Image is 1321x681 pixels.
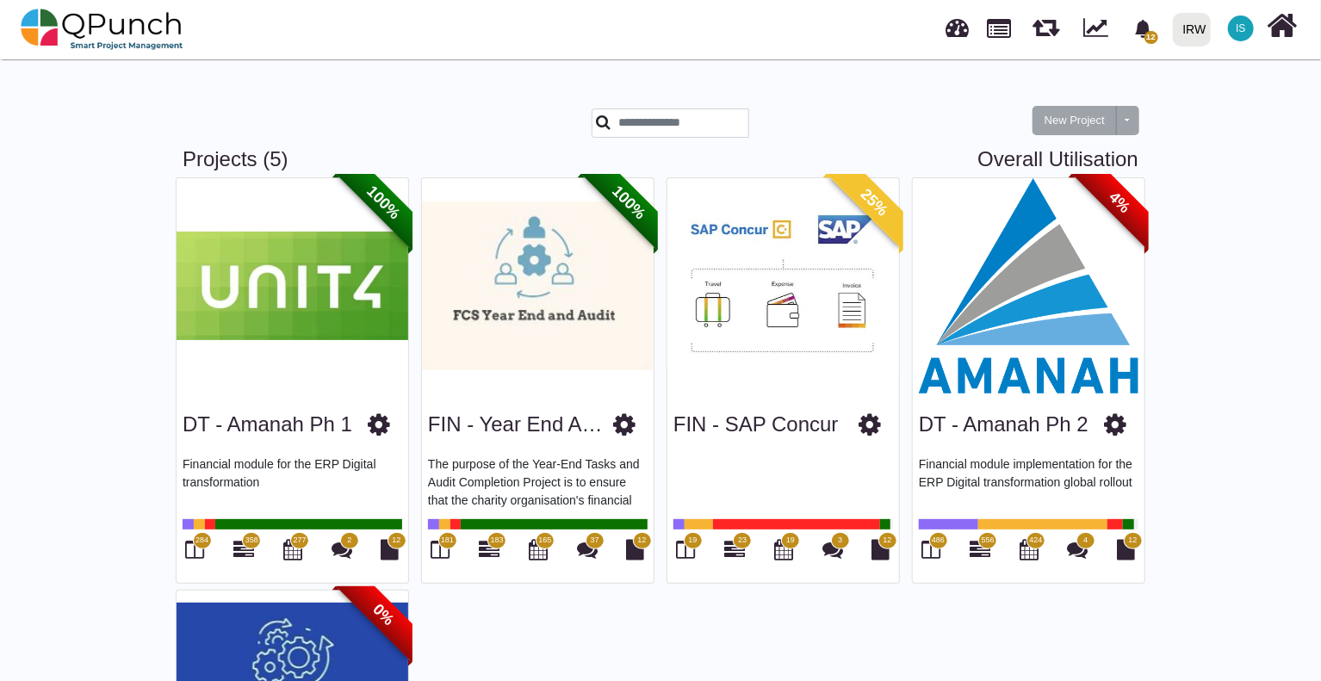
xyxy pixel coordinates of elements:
[336,155,431,251] span: 100%
[183,147,1138,172] h3: Projects (5)
[988,11,1012,38] span: Projects
[1236,23,1245,34] span: IS
[627,539,645,560] i: Document Library
[1083,535,1088,547] span: 4
[1118,539,1136,560] i: Document Library
[1068,539,1088,560] i: Punch Discussions
[688,535,697,547] span: 19
[332,539,352,560] i: Punch Discussions
[581,155,677,251] span: 100%
[724,546,745,560] a: 23
[428,455,648,507] p: The purpose of the Year-End Tasks and Audit Completion Project is to ensure that the charity orga...
[1268,9,1298,42] i: Home
[233,546,254,560] a: 358
[1128,535,1137,547] span: 12
[637,535,646,547] span: 12
[186,539,205,560] i: Board
[577,539,598,560] i: Punch Discussions
[872,539,890,560] i: Document Library
[977,147,1138,172] a: Overall Utilisation
[822,539,843,560] i: Punch Discussions
[491,535,504,547] span: 183
[970,546,990,560] a: 556
[932,535,945,547] span: 486
[1183,15,1206,45] div: IRW
[392,535,400,547] span: 12
[673,412,839,437] h3: FIN - SAP Concur
[428,412,615,436] a: FIN - Year End Audit
[919,412,1088,436] a: DT - Amanah Ph 2
[233,539,254,560] i: Gantt
[1144,31,1158,44] span: 12
[183,412,352,436] a: DT - Amanah Ph 1
[1020,539,1039,560] i: Calendar
[982,535,995,547] span: 556
[21,3,183,55] img: qpunch-sp.fa6292f.png
[1128,13,1158,44] div: Notification
[1072,155,1168,251] span: 4%
[538,535,551,547] span: 165
[245,535,258,547] span: 358
[431,539,450,560] i: Board
[1075,1,1124,58] div: Dynamic Report
[1033,9,1059,37] span: Releases
[479,539,499,560] i: Gantt
[1029,535,1042,547] span: 424
[724,539,745,560] i: Gantt
[428,412,613,437] h3: FIN - Year End Audit
[738,535,747,547] span: 23
[283,539,302,560] i: Calendar
[922,539,941,560] i: Board
[677,539,696,560] i: Board
[786,535,795,547] span: 19
[529,539,548,560] i: Calendar
[1228,15,1254,41] span: Idiris Shariif
[946,10,970,36] span: Dashboard
[673,412,839,436] a: FIN - SAP Concur
[183,455,402,507] p: Financial module for the ERP Digital transformation
[883,535,891,547] span: 12
[970,539,990,560] i: Gantt
[838,535,842,547] span: 3
[774,539,793,560] i: Calendar
[919,455,1138,507] p: Financial module implementation for the ERP Digital transformation global rollout
[347,535,351,547] span: 2
[919,412,1088,437] h3: DT - Amanah Ph 2
[479,546,499,560] a: 183
[1033,106,1117,135] button: New Project
[336,567,431,663] span: 0%
[1134,20,1152,38] svg: bell fill
[293,535,306,547] span: 277
[441,535,454,547] span: 181
[827,155,922,251] span: 25%
[1218,1,1264,56] a: IS
[195,535,208,547] span: 284
[183,412,352,437] h3: DT - Amanah Ph 1
[1165,1,1218,58] a: IRW
[591,535,599,547] span: 37
[1124,1,1166,55] a: bell fill12
[381,539,400,560] i: Document Library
